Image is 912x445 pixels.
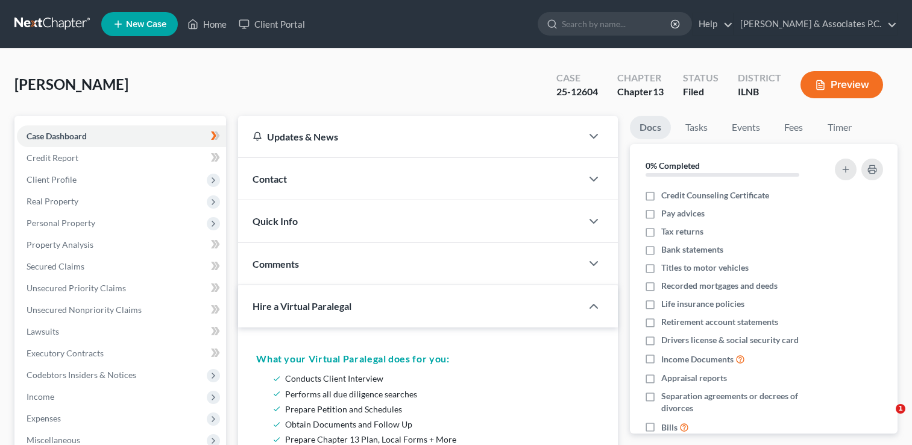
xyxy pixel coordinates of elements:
a: Client Portal [233,13,311,35]
a: Executory Contracts [17,342,226,364]
span: Executory Contracts [27,348,104,358]
a: Timer [818,116,861,139]
a: Home [181,13,233,35]
span: Real Property [27,196,78,206]
span: Quick Info [253,215,298,227]
div: Updates & News [253,130,567,143]
a: Credit Report [17,147,226,169]
a: Tasks [676,116,717,139]
div: District [738,71,781,85]
span: Personal Property [27,218,95,228]
span: Miscellaneous [27,435,80,445]
div: ILNB [738,85,781,99]
div: Chapter [617,71,664,85]
span: Retirement account statements [661,316,778,328]
span: Titles to motor vehicles [661,262,749,274]
span: Codebtors Insiders & Notices [27,370,136,380]
div: Filed [683,85,719,99]
span: Bills [661,421,678,434]
span: Recorded mortgages and deeds [661,280,778,292]
div: Status [683,71,719,85]
span: Unsecured Nonpriority Claims [27,305,142,315]
input: Search by name... [562,13,672,35]
span: Lawsuits [27,326,59,336]
span: Credit Counseling Certificate [661,189,769,201]
span: Hire a Virtual Paralegal [253,300,351,312]
span: Comments [253,258,299,270]
span: Client Profile [27,174,77,185]
a: Lawsuits [17,321,226,342]
a: Events [722,116,770,139]
a: Unsecured Priority Claims [17,277,226,299]
span: Secured Claims [27,261,84,271]
a: Help [693,13,733,35]
a: Docs [630,116,671,139]
span: Unsecured Priority Claims [27,283,126,293]
a: Case Dashboard [17,125,226,147]
span: 1 [896,404,905,414]
span: Credit Report [27,153,78,163]
span: Appraisal reports [661,372,727,384]
button: Preview [800,71,883,98]
li: Performs all due diligence searches [285,387,595,402]
span: Tax returns [661,226,703,238]
span: Property Analysis [27,239,93,250]
div: Case [556,71,598,85]
span: Separation agreements or decrees of divorces [661,390,820,414]
iframe: Intercom live chat [871,404,900,433]
span: Expenses [27,413,61,423]
a: Unsecured Nonpriority Claims [17,299,226,321]
div: Chapter [617,85,664,99]
span: Case Dashboard [27,131,87,141]
div: 25-12604 [556,85,598,99]
strong: 0% Completed [646,160,700,171]
span: [PERSON_NAME] [14,75,128,93]
li: Obtain Documents and Follow Up [285,417,595,432]
span: Drivers license & social security card [661,334,799,346]
a: [PERSON_NAME] & Associates P.C. [734,13,897,35]
li: Conducts Client Interview [285,371,595,386]
span: Pay advices [661,207,705,219]
span: Income [27,391,54,402]
span: Contact [253,173,287,185]
a: Secured Claims [17,256,226,277]
a: Property Analysis [17,234,226,256]
span: Life insurance policies [661,298,744,310]
span: New Case [126,20,166,29]
li: Prepare Petition and Schedules [285,402,595,417]
h5: What your Virtual Paralegal does for you: [256,352,600,366]
span: Income Documents [661,353,734,365]
a: Fees [775,116,813,139]
span: 13 [653,86,664,97]
span: Bank statements [661,244,723,256]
